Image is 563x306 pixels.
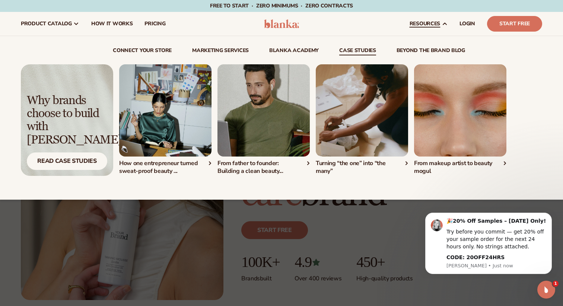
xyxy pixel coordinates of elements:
[217,64,310,175] div: 2 / 4
[339,48,376,55] a: case studies
[459,21,475,27] span: LOGIN
[397,48,465,55] a: beyond the brand blog
[119,64,211,175] div: 1 / 4
[217,160,310,175] div: From father to founder: Building a clean beauty...
[21,21,72,27] span: product catalog
[27,94,107,146] div: Why brands choose to build with [PERSON_NAME]
[316,64,408,175] div: 3 / 4
[316,64,408,175] a: Person packaging an order in a box. Turning “the one” into “the many”
[553,281,559,287] span: 1
[404,12,454,36] a: resources
[414,64,506,175] a: Eyes with multicolor makeup. From makeup artist to beauty mogul
[414,206,563,278] iframe: Intercom notifications message
[410,21,440,27] span: resources
[414,64,506,175] div: 4 / 4
[85,12,139,36] a: How It Works
[217,64,310,157] img: Man holding tablet on couch.
[316,160,408,175] div: Turning “the one” into “the many”
[210,2,353,9] span: Free to start · ZERO minimums · ZERO contracts
[119,64,211,157] img: Female in office.
[27,152,107,170] div: Read Case Studies
[15,12,85,36] a: product catalog
[21,64,113,176] img: Light background with shadow.
[316,64,408,157] img: Person packaging an order in a box.
[119,64,211,175] a: Female in office. How one entrepreneur turned sweat-proof beauty ...
[217,64,310,175] a: Man holding tablet on couch. From father to founder: Building a clean beauty...
[264,19,299,28] img: logo
[192,48,249,55] a: Marketing services
[537,281,555,299] iframe: Intercom live chat
[414,64,506,157] img: Eyes with multicolor makeup.
[454,12,481,36] a: LOGIN
[119,160,211,175] div: How one entrepreneur turned sweat-proof beauty ...
[91,21,133,27] span: How It Works
[113,48,172,55] a: connect your store
[144,21,165,27] span: pricing
[487,16,542,32] a: Start Free
[139,12,171,36] a: pricing
[269,48,319,55] a: Blanka Academy
[414,160,506,175] div: From makeup artist to beauty mogul
[21,64,113,176] a: Light background with shadow. Why brands choose to build with [PERSON_NAME] Read Case Studies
